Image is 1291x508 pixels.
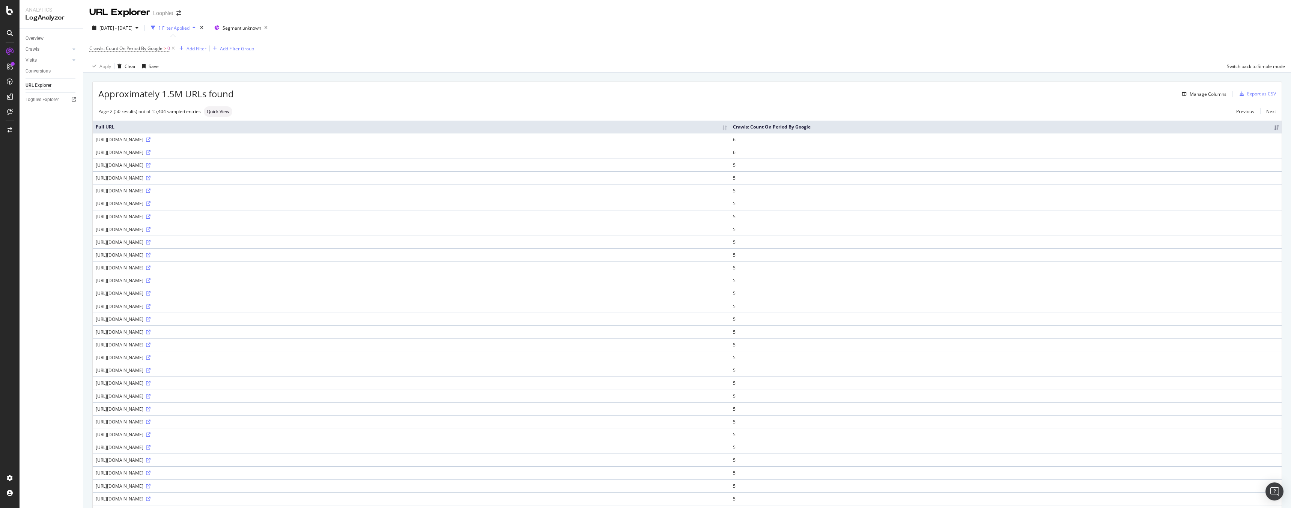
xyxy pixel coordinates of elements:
a: Logfiles Explorer [26,96,78,104]
span: Crawls: Count On Period By Google [89,45,163,51]
div: URL Explorer [26,82,51,89]
td: 5 [730,248,1282,261]
div: [URL][DOMAIN_NAME] [96,226,727,233]
div: arrow-right-arrow-left [176,11,181,16]
div: Crawls [26,45,39,53]
div: [URL][DOMAIN_NAME] [96,431,727,438]
div: 1 Filter Applied [158,25,190,31]
div: [URL][DOMAIN_NAME] [96,252,727,258]
td: 5 [730,492,1282,505]
a: Conversions [26,67,78,75]
div: Add Filter [187,45,206,52]
div: [URL][DOMAIN_NAME] [96,162,727,168]
td: 5 [730,390,1282,402]
button: Add Filter Group [210,44,254,53]
td: 5 [730,236,1282,248]
div: LogAnalyzer [26,14,77,22]
td: 6 [730,133,1282,146]
div: Logfiles Explorer [26,96,59,104]
a: Overview [26,35,78,42]
td: 5 [730,171,1282,184]
td: 5 [730,351,1282,364]
div: [URL][DOMAIN_NAME] [96,239,727,245]
td: 6 [730,146,1282,159]
div: Analytics [26,6,77,14]
td: 5 [730,466,1282,479]
span: Approximately 1.5M URLs found [98,88,234,100]
div: [URL][DOMAIN_NAME] [96,200,727,207]
div: [URL][DOMAIN_NAME] [96,265,727,271]
div: Manage Columns [1190,91,1226,97]
td: 5 [730,223,1282,236]
span: > [164,45,166,51]
div: [URL][DOMAIN_NAME] [96,303,727,310]
button: Segment:unknown [211,22,271,34]
div: Clear [125,63,136,70]
button: Manage Columns [1179,89,1226,98]
div: [URL][DOMAIN_NAME] [96,329,727,335]
button: Apply [89,60,111,72]
div: [URL][DOMAIN_NAME] [96,457,727,463]
div: neutral label [204,106,232,117]
div: [URL][DOMAIN_NAME] [96,175,727,181]
td: 5 [730,159,1282,171]
td: 5 [730,313,1282,325]
div: Save [149,63,159,70]
a: Next [1260,106,1276,117]
div: times [199,24,205,32]
div: Export as CSV [1247,91,1276,97]
a: Visits [26,56,70,64]
td: 5 [730,261,1282,274]
div: Add Filter Group [220,45,254,52]
td: 5 [730,197,1282,210]
button: 1 Filter Applied [148,22,199,34]
td: 5 [730,428,1282,441]
div: [URL][DOMAIN_NAME] [96,406,727,412]
td: 5 [730,454,1282,466]
a: Previous [1230,106,1260,117]
div: [URL][DOMAIN_NAME] [96,470,727,476]
td: 5 [730,441,1282,454]
td: 5 [730,376,1282,389]
td: 5 [730,300,1282,313]
td: 5 [730,325,1282,338]
button: Switch back to Simple mode [1224,60,1285,72]
div: [URL][DOMAIN_NAME] [96,380,727,386]
th: Full URL: activate to sort column ascending [93,121,730,133]
span: Quick View [207,109,229,114]
span: Segment: unknown [223,25,261,31]
div: Overview [26,35,44,42]
div: Conversions [26,67,51,75]
div: Open Intercom Messenger [1265,482,1283,500]
th: Crawls: Count On Period By Google: activate to sort column ascending [730,121,1282,133]
div: [URL][DOMAIN_NAME] [96,277,727,284]
div: Switch back to Simple mode [1227,63,1285,70]
div: [URL][DOMAIN_NAME] [96,290,727,296]
td: 5 [730,402,1282,415]
div: [URL][DOMAIN_NAME] [96,393,727,399]
div: [URL][DOMAIN_NAME] [96,483,727,489]
div: [URL][DOMAIN_NAME] [96,149,727,156]
div: [URL][DOMAIN_NAME] [96,419,727,425]
button: Export as CSV [1237,88,1276,100]
div: [URL][DOMAIN_NAME] [96,136,727,143]
div: [URL][DOMAIN_NAME] [96,444,727,451]
td: 5 [730,184,1282,197]
td: 5 [730,415,1282,428]
div: Page 2 (50 results) out of 15,404 sampled entries [98,108,201,115]
button: Save [139,60,159,72]
a: Crawls [26,45,70,53]
div: URL Explorer [89,6,150,19]
td: 5 [730,364,1282,376]
div: [URL][DOMAIN_NAME] [96,187,727,194]
button: Clear [114,60,136,72]
td: 5 [730,210,1282,223]
div: [URL][DOMAIN_NAME] [96,354,727,361]
div: [URL][DOMAIN_NAME] [96,316,727,322]
div: [URL][DOMAIN_NAME] [96,342,727,348]
span: [DATE] - [DATE] [99,25,132,31]
div: Visits [26,56,37,64]
div: LoopNet [153,9,173,17]
button: [DATE] - [DATE] [89,22,141,34]
div: [URL][DOMAIN_NAME] [96,213,727,220]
